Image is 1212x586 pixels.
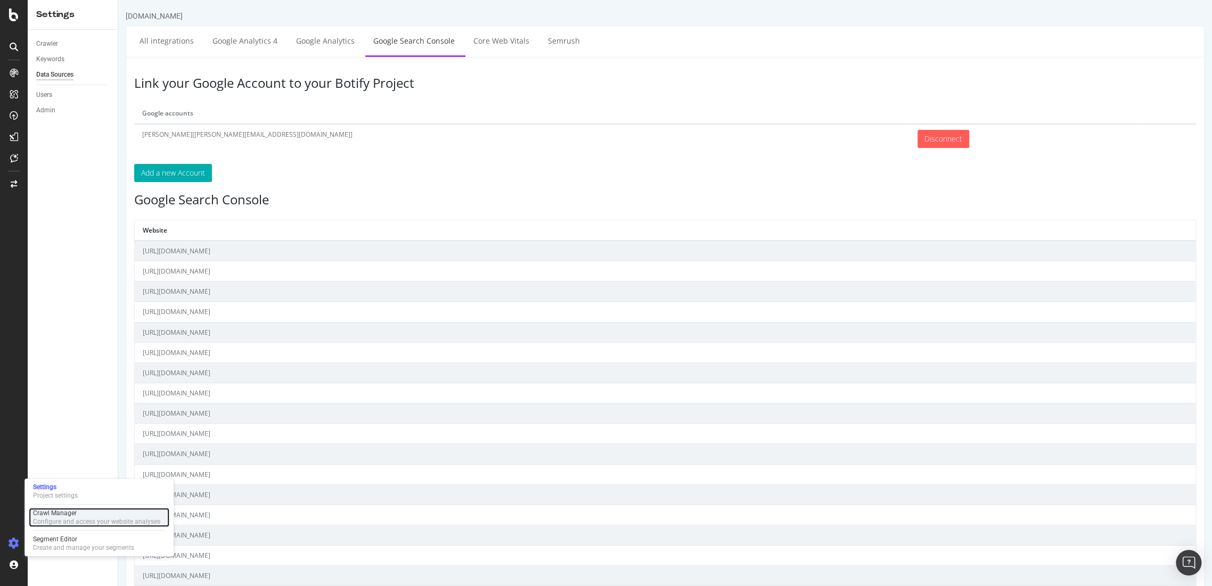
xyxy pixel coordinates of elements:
[13,26,84,55] a: All integrations
[33,543,134,552] div: Create and manage your segments
[17,525,1077,546] td: [URL][DOMAIN_NAME]
[36,54,110,65] a: Keywords
[17,546,1077,566] td: [URL][DOMAIN_NAME]
[170,26,244,55] a: Google Analytics
[17,220,1077,241] th: Website
[16,164,94,182] button: Add a new Account
[17,241,1077,261] td: [URL][DOMAIN_NAME]
[36,54,64,65] div: Keywords
[16,193,1078,207] h3: Google Search Console
[422,26,470,55] a: Semrush
[29,508,169,527] a: Crawl ManagerConfigure and access your website analyses
[36,38,110,49] a: Crawler
[86,26,167,55] a: Google Analytics 4
[16,124,791,153] td: [PERSON_NAME][[PERSON_NAME][EMAIL_ADDRESS][DOMAIN_NAME]]
[17,403,1077,424] td: [URL][DOMAIN_NAME]
[17,342,1077,362] td: [URL][DOMAIN_NAME]
[36,69,73,80] div: Data Sources
[17,362,1077,383] td: [URL][DOMAIN_NAME]
[16,76,1078,90] h3: Link your Google Account to your Botify Project
[7,11,64,21] div: [DOMAIN_NAME]
[17,444,1077,464] td: [URL][DOMAIN_NAME]
[36,89,110,101] a: Users
[29,534,169,553] a: Segment EditorCreate and manage your segments
[1176,550,1201,575] div: Open Intercom Messenger
[33,491,78,500] div: Project settings
[247,26,345,55] a: Google Search Console
[17,282,1077,302] td: [URL][DOMAIN_NAME]
[36,38,58,49] div: Crawler
[17,566,1077,586] td: [URL][DOMAIN_NAME]
[17,302,1077,322] td: [URL][DOMAIN_NAME]
[17,505,1077,525] td: [URL][DOMAIN_NAME]
[17,261,1077,282] td: [URL][DOMAIN_NAME]
[33,483,78,491] div: Settings
[17,383,1077,403] td: [URL][DOMAIN_NAME]
[17,484,1077,505] td: [URL][DOMAIN_NAME]
[36,69,110,80] a: Data Sources
[36,105,110,116] a: Admin
[33,535,134,543] div: Segment Editor
[29,482,169,501] a: SettingsProject settings
[16,103,791,123] th: Google accounts
[17,322,1077,342] td: [URL][DOMAIN_NAME]
[17,464,1077,484] td: [URL][DOMAIN_NAME]
[33,517,160,526] div: Configure and access your website analyses
[36,9,109,21] div: Settings
[347,26,419,55] a: Core Web Vitals
[17,424,1077,444] td: [URL][DOMAIN_NAME]
[36,89,52,101] div: Users
[33,509,160,517] div: Crawl Manager
[799,130,851,148] input: Disconnect
[36,105,55,116] div: Admin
